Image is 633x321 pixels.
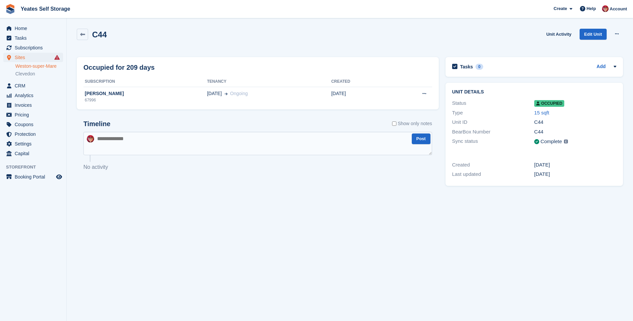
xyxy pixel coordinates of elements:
[15,43,55,52] span: Subscriptions
[15,100,55,110] span: Invoices
[412,133,430,144] button: Post
[452,171,534,178] div: Last updated
[15,63,63,69] a: Weston-super-Mare
[452,89,616,95] h2: Unit details
[3,33,63,43] a: menu
[15,172,55,182] span: Booking Portal
[534,171,616,178] div: [DATE]
[54,55,60,60] i: Smart entry sync failures have occurred
[3,120,63,129] a: menu
[3,100,63,110] a: menu
[587,5,596,12] span: Help
[18,3,73,14] a: Yeates Self Storage
[83,90,207,97] div: [PERSON_NAME]
[6,164,66,171] span: Storefront
[580,29,607,40] a: Edit Unit
[15,110,55,119] span: Pricing
[15,91,55,100] span: Analytics
[331,87,389,107] td: [DATE]
[15,33,55,43] span: Tasks
[3,24,63,33] a: menu
[83,97,207,103] div: 67996
[15,53,55,62] span: Sites
[83,76,207,87] th: Subscription
[3,149,63,158] a: menu
[476,64,483,70] div: 0
[3,81,63,90] a: menu
[5,4,15,14] img: stora-icon-8386f47178a22dfd0bd8f6a31ec36ba5ce8667c1dd55bd0f319d3a0aa187defe.svg
[55,173,63,181] a: Preview store
[83,62,154,72] h2: Occupied for 209 days
[602,5,609,12] img: Wendie Tanner
[452,128,534,136] div: BearBox Number
[3,129,63,139] a: menu
[15,81,55,90] span: CRM
[564,139,568,143] img: icon-info-grey-7440780725fd019a000dd9b08b2336e03edf1995a4989e88bcd33f0948082b44.svg
[452,118,534,126] div: Unit ID
[3,91,63,100] a: menu
[534,161,616,169] div: [DATE]
[534,128,616,136] div: C44
[15,120,55,129] span: Coupons
[452,109,534,117] div: Type
[15,149,55,158] span: Capital
[3,110,63,119] a: menu
[452,161,534,169] div: Created
[83,120,110,128] h2: Timeline
[392,120,432,127] label: Show only notes
[534,110,549,115] a: 15 sqft
[207,90,222,97] span: [DATE]
[207,76,331,87] th: Tenancy
[554,5,567,12] span: Create
[544,29,574,40] a: Unit Activity
[610,6,627,12] span: Account
[15,24,55,33] span: Home
[3,139,63,148] a: menu
[87,135,94,142] img: Wendie Tanner
[534,100,564,107] span: Occupied
[3,43,63,52] a: menu
[597,63,606,71] a: Add
[541,138,562,145] div: Complete
[534,118,616,126] div: C44
[15,139,55,148] span: Settings
[331,76,389,87] th: Created
[3,53,63,62] a: menu
[452,137,534,146] div: Sync status
[392,120,396,127] input: Show only notes
[83,163,432,171] p: No activity
[15,129,55,139] span: Protection
[230,91,248,96] span: Ongoing
[452,99,534,107] div: Status
[92,30,107,39] h2: C44
[15,71,63,77] a: Clevedon
[3,172,63,182] a: menu
[460,64,473,70] h2: Tasks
